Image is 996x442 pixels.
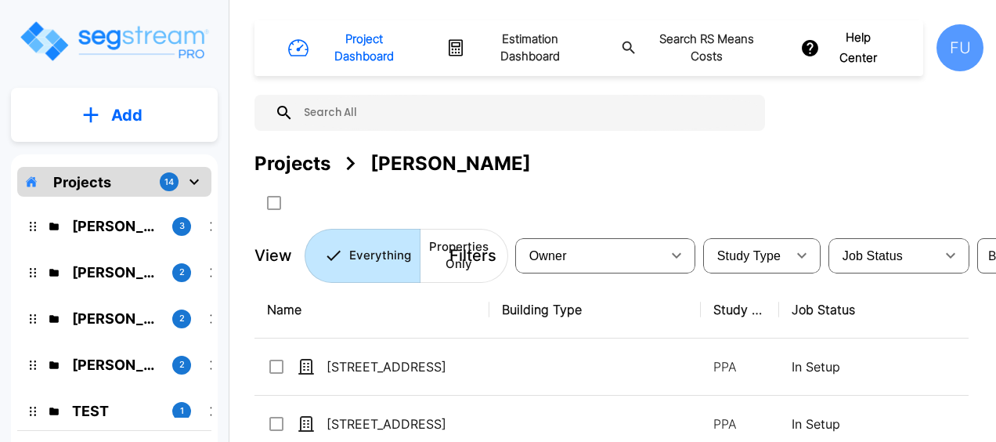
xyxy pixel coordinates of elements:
[72,216,160,237] p: Ceka, Rizvan
[254,281,489,339] th: Name
[529,249,567,263] span: Owner
[472,31,587,66] h1: Estimation Dashboard
[717,249,781,263] span: Study Type
[701,281,779,339] th: Study Type
[72,400,160,422] p: TEST
[518,234,661,277] div: Select
[294,95,757,131] input: Search All
[72,262,160,283] p: Pierson, Chase
[792,357,978,376] p: In Setup
[179,266,185,279] p: 2
[111,103,143,127] p: Add
[316,31,413,66] h1: Project Dashboard
[327,415,483,433] p: [STREET_ADDRESS]
[254,244,292,267] p: View
[440,24,596,72] button: Estimation Dashboard
[179,358,185,371] p: 2
[179,312,185,325] p: 2
[180,404,184,418] p: 1
[72,354,160,375] p: Daniel, Damany
[832,234,935,277] div: Select
[370,150,531,178] div: [PERSON_NAME]
[713,415,767,433] p: PPA
[713,357,767,376] p: PPA
[18,19,210,63] img: Logo
[420,229,508,283] button: Properties Only
[327,357,483,376] p: [STREET_ADDRESS]
[843,249,903,263] span: Job Status
[615,24,778,72] button: Search RS Means Costs
[72,308,160,329] p: Pulaski, Daniel
[53,172,111,193] p: Projects
[429,238,489,274] p: Properties Only
[349,247,411,265] p: Everything
[305,229,508,283] div: Platform
[936,24,983,71] div: FU
[254,150,330,178] div: Projects
[179,219,185,233] p: 3
[305,229,420,283] button: Everything
[644,31,770,66] h1: Search RS Means Costs
[792,415,978,433] p: In Setup
[11,92,218,138] button: Add
[489,281,701,339] th: Building Type
[797,23,896,74] button: Help Center
[706,234,786,277] div: Select
[164,176,174,189] p: 14
[282,24,421,72] button: Project Dashboard
[258,187,290,219] button: SelectAll
[779,281,991,339] th: Job Status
